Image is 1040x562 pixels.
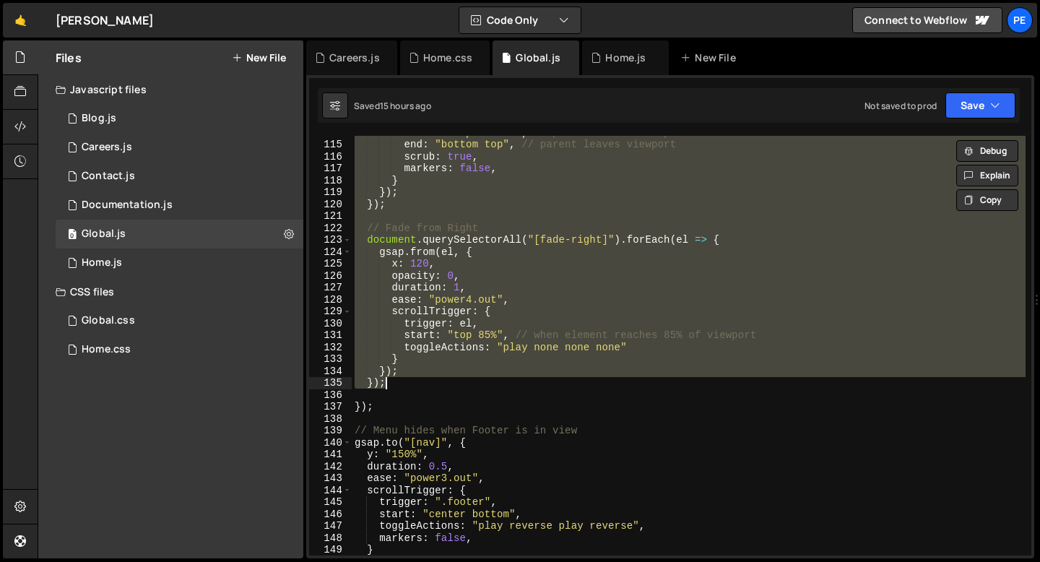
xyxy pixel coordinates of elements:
[56,133,303,162] div: 17084/47187.js
[1007,7,1033,33] a: Pe
[309,222,352,235] div: 122
[309,318,352,330] div: 130
[56,191,303,220] div: 17084/47227.js
[309,329,352,342] div: 131
[309,199,352,211] div: 120
[309,175,352,187] div: 118
[309,306,352,318] div: 129
[56,306,303,335] div: 17084/47050.css
[309,425,352,437] div: 139
[82,314,135,327] div: Global.css
[309,377,352,389] div: 135
[82,199,173,212] div: Documentation.js
[309,151,352,163] div: 116
[56,50,82,66] h2: Files
[945,92,1015,118] button: Save
[82,170,135,183] div: Contact.js
[459,7,581,33] button: Code Only
[680,51,741,65] div: New File
[309,294,352,306] div: 128
[82,228,126,241] div: Global.js
[423,51,472,65] div: Home.css
[82,112,116,125] div: Blog.js
[56,104,303,133] div: 17084/47211.js
[56,220,303,248] div: 17084/47048.js
[309,401,352,413] div: 137
[309,366,352,378] div: 134
[605,51,646,65] div: Home.js
[56,335,303,364] div: 17084/47049.css
[309,449,352,461] div: 141
[309,234,352,246] div: 123
[38,277,303,306] div: CSS files
[956,189,1018,211] button: Copy
[852,7,1002,33] a: Connect to Webflow
[354,100,431,112] div: Saved
[309,270,352,282] div: 126
[956,140,1018,162] button: Debug
[3,3,38,38] a: 🤙
[82,141,132,154] div: Careers.js
[309,258,352,270] div: 125
[309,461,352,473] div: 142
[38,75,303,104] div: Javascript files
[329,51,380,65] div: Careers.js
[309,413,352,425] div: 138
[56,248,303,277] div: 17084/47047.js
[309,210,352,222] div: 121
[232,52,286,64] button: New File
[309,342,352,354] div: 132
[309,496,352,509] div: 145
[516,51,560,65] div: Global.js
[68,230,77,241] span: 0
[956,165,1018,186] button: Explain
[309,532,352,545] div: 148
[309,472,352,485] div: 143
[309,139,352,151] div: 115
[82,343,131,356] div: Home.css
[56,162,303,191] div: 17084/47191.js
[309,282,352,294] div: 127
[309,437,352,449] div: 140
[309,389,352,402] div: 136
[82,256,122,269] div: Home.js
[309,485,352,497] div: 144
[309,509,352,521] div: 146
[309,163,352,175] div: 117
[309,353,352,366] div: 133
[380,100,431,112] div: 15 hours ago
[864,100,937,112] div: Not saved to prod
[309,520,352,532] div: 147
[309,544,352,556] div: 149
[309,246,352,259] div: 124
[309,186,352,199] div: 119
[56,12,154,29] div: [PERSON_NAME]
